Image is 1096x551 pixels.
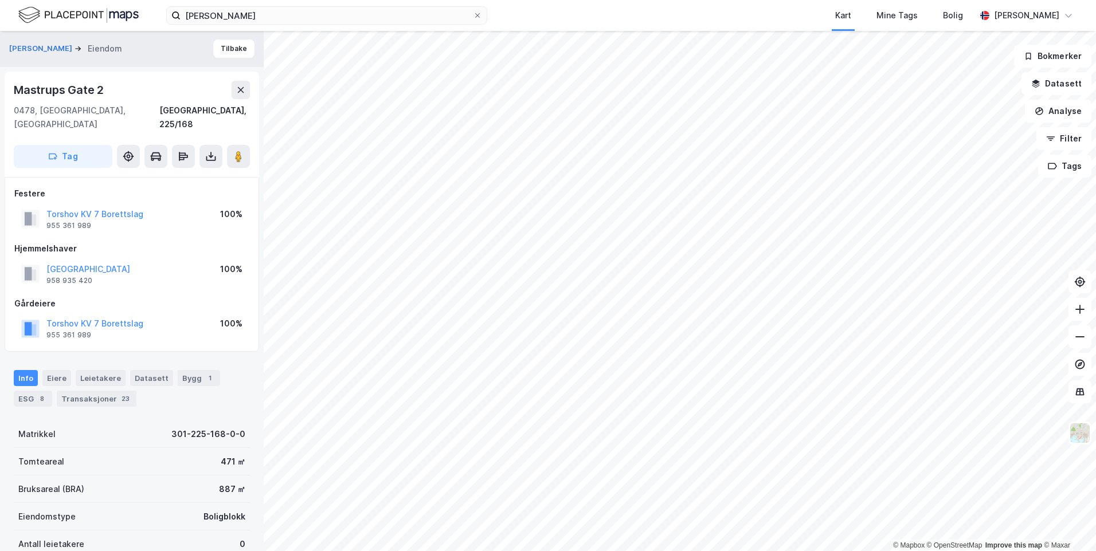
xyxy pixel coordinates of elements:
[18,455,64,469] div: Tomteareal
[14,370,38,386] div: Info
[119,393,132,404] div: 23
[88,42,122,56] div: Eiendom
[14,187,249,200] div: Festere
[18,5,139,25] img: logo.f888ab2527a4732fd821a326f86c7f29.svg
[1038,155,1091,178] button: Tags
[46,276,92,285] div: 958 935 420
[171,427,245,441] div: 301-225-168-0-0
[220,262,242,276] div: 100%
[18,537,84,551] div: Antall leietakere
[1036,127,1091,150] button: Filter
[221,455,245,469] div: 471 ㎡
[76,370,126,386] div: Leietakere
[240,537,245,551] div: 0
[1014,45,1091,68] button: Bokmerker
[1039,496,1096,551] div: Kontrollprogram for chat
[14,297,249,310] div: Gårdeiere
[994,9,1059,22] div: [PERSON_NAME]
[835,9,851,22] div: Kart
[14,242,249,255] div: Hjemmelshaver
[14,104,159,131] div: 0478, [GEOGRAPHIC_DATA], [GEOGRAPHIC_DATA]
[204,372,216,384] div: 1
[14,391,52,407] div: ESG
[1025,100,1091,123] button: Analyse
[42,370,71,386] div: Eiere
[36,393,48,404] div: 8
[1021,72,1091,95] button: Datasett
[18,482,84,496] div: Bruksareal (BRA)
[1069,422,1091,444] img: Z
[985,541,1042,549] a: Improve this map
[876,9,918,22] div: Mine Tags
[220,317,242,330] div: 100%
[893,541,925,549] a: Mapbox
[18,510,76,524] div: Eiendomstype
[219,482,245,496] div: 887 ㎡
[14,81,106,99] div: Mastrups Gate 2
[1039,496,1096,551] iframe: Chat Widget
[14,145,112,168] button: Tag
[159,104,250,131] div: [GEOGRAPHIC_DATA], 225/168
[46,221,91,230] div: 955 361 989
[927,541,983,549] a: OpenStreetMap
[203,510,245,524] div: Boligblokk
[57,391,136,407] div: Transaksjoner
[943,9,963,22] div: Bolig
[220,207,242,221] div: 100%
[9,43,75,54] button: [PERSON_NAME]
[178,370,220,386] div: Bygg
[46,330,91,340] div: 955 361 989
[130,370,173,386] div: Datasett
[18,427,56,441] div: Matrikkel
[181,7,473,24] input: Søk på adresse, matrikkel, gårdeiere, leietakere eller personer
[213,40,255,58] button: Tilbake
